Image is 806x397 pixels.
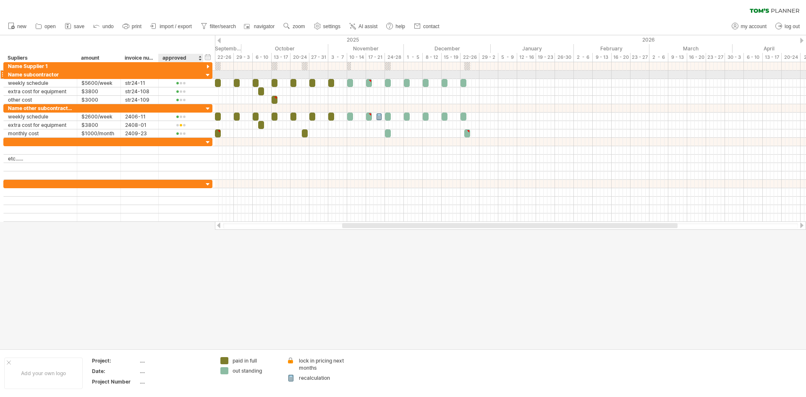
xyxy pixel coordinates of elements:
div: January 2026 [491,44,574,53]
div: 6 - 10 [744,53,763,62]
div: 2 - 6 [649,53,668,62]
a: zoom [281,21,307,32]
a: open [33,21,58,32]
div: 13 - 17 [272,53,290,62]
a: navigator [243,21,277,32]
a: settings [312,21,343,32]
div: str24-108 [125,87,154,95]
div: 19 - 23 [536,53,555,62]
div: 26-30 [555,53,574,62]
span: contact [423,24,440,29]
div: Name Supplier 1 [8,62,73,70]
div: lock in pricing next months [299,357,345,371]
div: 15 - 19 [442,53,461,62]
a: print [120,21,144,32]
div: 16 - 20 [687,53,706,62]
div: str24-109 [125,96,154,104]
div: 29 - 2 [479,53,498,62]
a: contact [412,21,442,32]
div: $2600/week [81,113,116,121]
div: 5 - 9 [498,53,517,62]
div: $1000/month [81,129,116,137]
div: weekly schedule [8,79,73,87]
div: November 2025 [328,44,404,53]
span: import / export [160,24,192,29]
div: Add your own logo [4,358,83,389]
span: log out [785,24,800,29]
div: 9 - 13 [668,53,687,62]
div: out standing [233,367,278,374]
span: filter/search [210,24,236,29]
span: undo [102,24,114,29]
div: extra cost for equipment [8,121,73,129]
div: .... [140,368,210,375]
div: Supliers [8,54,72,62]
div: other cost [8,96,73,104]
div: 16 - 20 [612,53,631,62]
a: log out [773,21,802,32]
div: Name other subcontractor [8,104,73,112]
a: save [63,21,87,32]
div: 22-26 [215,53,234,62]
div: amount [81,54,116,62]
div: 9 - 13 [593,53,612,62]
div: 2409-23 [125,129,154,137]
span: open [44,24,56,29]
div: 2 - 6 [574,53,593,62]
div: .... [140,357,210,364]
div: 17 - 21 [366,53,385,62]
a: help [384,21,408,32]
span: help [395,24,405,29]
span: new [17,24,26,29]
div: 30 - 3 [725,53,744,62]
a: import / export [148,21,194,32]
div: weekly schedule [8,113,73,121]
div: $3800 [81,87,116,95]
div: 8 - 12 [423,53,442,62]
div: 1 - 5 [404,53,423,62]
span: AI assist [359,24,377,29]
div: December 2025 [404,44,491,53]
div: 27 - 31 [309,53,328,62]
div: 23 - 27 [706,53,725,62]
span: zoom [293,24,305,29]
a: AI assist [347,21,380,32]
div: paid in full [233,357,278,364]
div: etc...... [8,155,73,163]
div: Name subcontractor [8,71,73,79]
div: 22-26 [461,53,479,62]
a: new [6,21,29,32]
div: 23 - 27 [631,53,649,62]
div: 2406-11 [125,113,154,121]
div: $3000 [81,96,116,104]
a: filter/search [199,21,238,32]
a: my account [730,21,769,32]
div: 2408-01 [125,121,154,129]
div: October 2025 [241,44,328,53]
div: Project Number [92,378,138,385]
span: print [132,24,141,29]
div: .... [140,378,210,385]
div: 13 - 17 [763,53,782,62]
div: Project: [92,357,138,364]
div: 20-24 [290,53,309,62]
div: Date: [92,368,138,375]
div: March 2026 [649,44,733,53]
span: navigator [254,24,275,29]
div: $5600/week [81,79,116,87]
div: 6 - 10 [253,53,272,62]
div: invoice number [125,54,154,62]
span: my account [741,24,767,29]
div: monthly cost [8,129,73,137]
div: $3800 [81,121,116,129]
div: 10 - 14 [347,53,366,62]
div: 12 - 16 [517,53,536,62]
div: 24-28 [385,53,404,62]
div: recalculation [299,374,345,381]
div: 29 - 3 [234,53,253,62]
div: 3 - 7 [328,53,347,62]
a: undo [91,21,116,32]
span: settings [323,24,340,29]
div: 20-24 [782,53,801,62]
div: approved [162,54,199,62]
